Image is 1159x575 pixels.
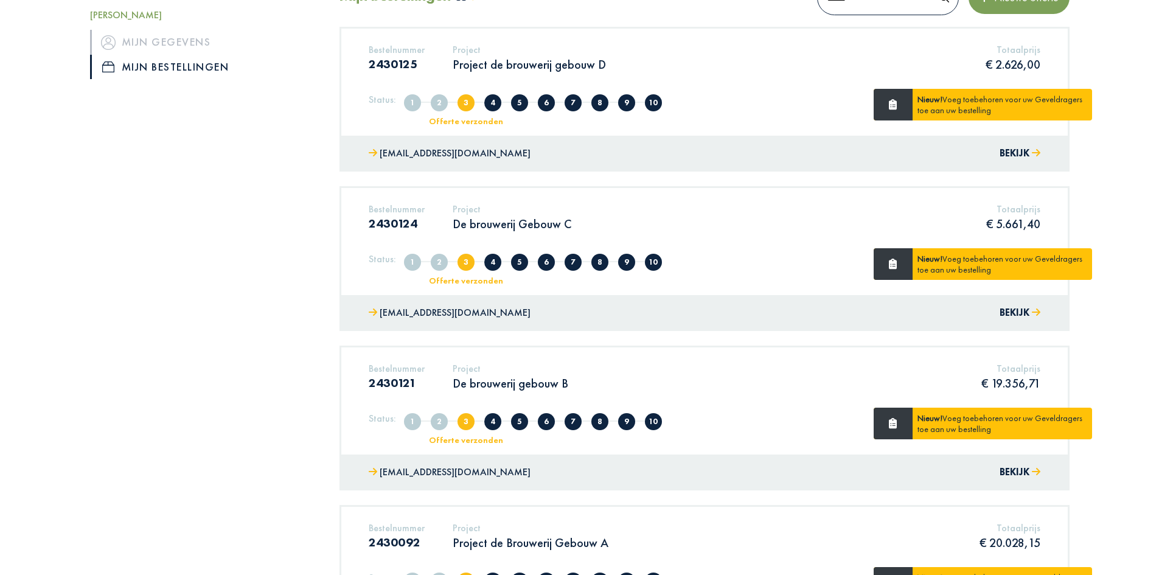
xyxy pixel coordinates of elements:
[416,117,516,125] div: Offerte verzonden
[369,304,531,322] a: [EMAIL_ADDRESS][DOMAIN_NAME]
[453,57,606,72] p: Project de brouwerij gebouw D
[369,375,425,390] h3: 2430121
[90,55,321,79] a: iconMijn bestellingen
[369,253,396,265] h5: Status:
[369,145,531,162] a: [EMAIL_ADDRESS][DOMAIN_NAME]
[484,413,501,430] span: Offerte in overleg
[913,89,1092,120] div: Voeg toebehoren voor uw Geveldragers toe aan uw bestelling
[453,44,606,55] h5: Project
[511,413,528,430] span: Offerte afgekeurd
[986,216,1040,232] p: € 5.661,40
[369,413,396,424] h5: Status:
[484,254,501,271] span: Offerte in overleg
[986,44,1040,55] h5: Totaalprijs
[565,413,582,430] span: In productie
[980,522,1040,534] h5: Totaalprijs
[917,94,942,105] strong: Nieuw!
[538,413,555,430] span: Offerte goedgekeurd
[102,61,114,72] img: icon
[565,94,582,111] span: In productie
[101,35,116,49] img: icon
[538,254,555,271] span: Offerte goedgekeurd
[453,535,608,551] p: Project de Brouwerij Gebouw A
[458,254,475,271] span: Offerte verzonden
[416,436,516,444] div: Offerte verzonden
[917,253,942,264] strong: Nieuw!
[645,254,662,271] span: Geleverd/afgehaald
[431,413,448,430] span: Volledig
[369,535,425,549] h3: 2430092
[1000,145,1040,162] button: Bekijk
[453,375,568,391] p: De brouwerij gebouw B
[431,254,448,271] span: Volledig
[913,408,1092,439] div: Voeg toebehoren voor uw Geveldragers toe aan uw bestelling
[618,254,635,271] span: Klaar voor levering/afhaling
[591,94,608,111] span: In nabehandeling
[90,30,321,54] a: iconMijn gegevens
[511,94,528,111] span: Offerte afgekeurd
[981,375,1040,391] p: € 19.356,71
[618,413,635,430] span: Klaar voor levering/afhaling
[986,57,1040,72] p: € 2.626,00
[369,363,425,374] h5: Bestelnummer
[591,254,608,271] span: In nabehandeling
[369,44,425,55] h5: Bestelnummer
[453,522,608,534] h5: Project
[404,413,421,430] span: Aangemaakt
[913,248,1092,280] div: Voeg toebehoren voor uw Geveldragers toe aan uw bestelling
[404,94,421,111] span: Aangemaakt
[645,413,662,430] span: Geleverd/afgehaald
[458,413,475,430] span: Offerte verzonden
[484,94,501,111] span: Offerte in overleg
[369,216,425,231] h3: 2430124
[591,413,608,430] span: In nabehandeling
[369,57,425,71] h3: 2430125
[453,363,568,374] h5: Project
[458,94,475,111] span: Offerte verzonden
[369,464,531,481] a: [EMAIL_ADDRESS][DOMAIN_NAME]
[404,254,421,271] span: Aangemaakt
[618,94,635,111] span: Klaar voor levering/afhaling
[511,254,528,271] span: Offerte afgekeurd
[981,363,1040,374] h5: Totaalprijs
[369,203,425,215] h5: Bestelnummer
[980,535,1040,551] p: € 20.028,15
[1000,464,1040,481] button: Bekijk
[917,413,942,423] strong: Nieuw!
[369,94,396,105] h5: Status:
[986,203,1040,215] h5: Totaalprijs
[645,94,662,111] span: Geleverd/afgehaald
[1000,304,1040,322] button: Bekijk
[565,254,582,271] span: In productie
[90,9,321,21] h5: [PERSON_NAME]
[453,203,571,215] h5: Project
[453,216,571,232] p: De brouwerij Gebouw C
[369,522,425,534] h5: Bestelnummer
[431,94,448,111] span: Volledig
[538,94,555,111] span: Offerte goedgekeurd
[416,276,516,285] div: Offerte verzonden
